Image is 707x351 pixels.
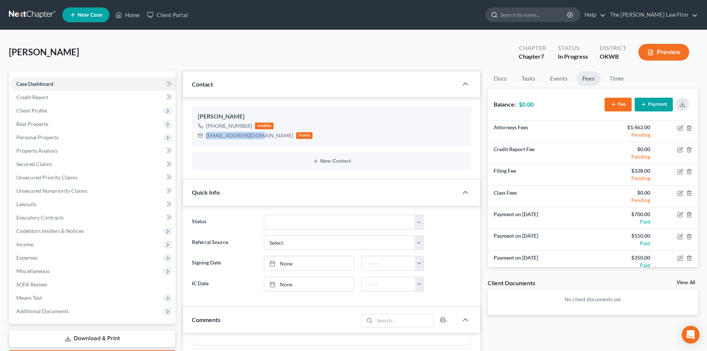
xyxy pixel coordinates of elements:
[16,214,64,221] span: Executory Contracts
[599,254,650,261] div: $350.00
[78,12,102,18] span: New Case
[488,185,593,207] td: Class Fees
[488,279,535,287] div: Client Documents
[16,134,59,140] span: Personal Property
[599,232,650,240] div: $150.00
[10,144,176,157] a: Property Analysis
[16,94,48,100] span: Credit Report
[488,164,593,185] td: Filing Fee
[10,278,176,291] a: SOFA Review
[9,46,79,57] span: [PERSON_NAME]
[264,256,354,270] a: None
[581,8,606,22] a: Help
[16,121,48,127] span: Real Property
[192,316,220,323] span: Comments
[206,132,293,139] div: [EMAIL_ADDRESS][DOMAIN_NAME]
[605,98,632,111] button: Fee
[488,251,593,272] td: Payment on [DATE]
[599,189,650,196] div: $0.00
[10,211,176,224] a: Executory Contracts
[600,44,626,52] div: District
[362,256,415,270] input: -- : --
[16,241,33,247] span: Income
[10,91,176,104] a: Credit Report
[112,8,143,22] a: Home
[488,71,513,86] a: Docs
[192,189,220,196] span: Quick Info
[16,308,69,314] span: Additional Documents
[599,218,650,225] div: Paid
[515,71,541,86] a: Tasks
[188,256,260,271] label: Signing Date
[599,131,650,139] div: Pending
[500,8,568,22] input: Search by name...
[494,101,516,108] strong: Balance:
[16,161,52,167] span: Secured Claims
[682,326,700,344] div: Open Intercom Messenger
[599,211,650,218] div: $700.00
[143,8,192,22] a: Client Portal
[10,184,176,198] a: Unsecured Nonpriority Claims
[635,98,673,111] button: Payment
[576,71,600,86] a: Fees
[488,229,593,250] td: Payment on [DATE]
[16,281,47,287] span: SOFA Review
[264,277,354,291] a: None
[541,53,544,60] span: 7
[488,142,593,164] td: Credit Report Fee
[558,52,588,61] div: In Progress
[599,240,650,247] div: Paid
[599,261,650,269] div: Paid
[494,296,692,303] p: No client documents yet.
[16,254,37,261] span: Expenses
[606,8,698,22] a: The [PERSON_NAME] Law Firm
[16,268,49,274] span: Miscellaneous
[16,228,84,234] span: Codebtors Insiders & Notices
[10,157,176,171] a: Secured Claims
[599,146,650,153] div: $0.00
[16,174,78,181] span: Unsecured Priority Claims
[544,71,573,86] a: Events
[599,124,650,131] div: $1,462.00
[599,175,650,182] div: Pending
[599,167,650,175] div: $338.00
[198,112,465,121] div: [PERSON_NAME]
[16,147,58,154] span: Property Analysis
[192,81,213,88] span: Contact
[9,330,176,347] a: Download & Print
[16,295,42,301] span: Means Test
[519,52,546,61] div: Chapter
[255,123,274,129] div: mobile
[558,44,588,52] div: Status
[488,207,593,229] td: Payment on [DATE]
[599,153,650,160] div: Pending
[16,188,87,194] span: Unsecured Nonpriority Claims
[519,101,534,108] strong: $0.00
[10,198,176,211] a: Lawsuits
[362,277,415,291] input: -- : --
[603,71,630,86] a: Timer
[488,121,593,142] td: Attorneys Fees
[10,77,176,91] a: Case Dashboard
[16,107,47,114] span: Client Profile
[10,171,176,184] a: Unsecured Priority Claims
[638,44,689,61] button: Preview
[599,196,650,204] div: Pending
[206,122,252,130] div: [PHONE_NUMBER]
[677,280,695,285] a: View All
[600,52,626,61] div: OKWB
[188,277,260,292] label: IC Date
[198,158,465,164] button: New Contact
[188,215,260,230] label: Status
[296,132,312,139] div: home
[16,81,53,87] span: Case Dashboard
[375,314,434,327] input: Search...
[519,44,546,52] div: Chapter
[16,201,36,207] span: Lawsuits
[188,235,260,250] label: Referral Source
